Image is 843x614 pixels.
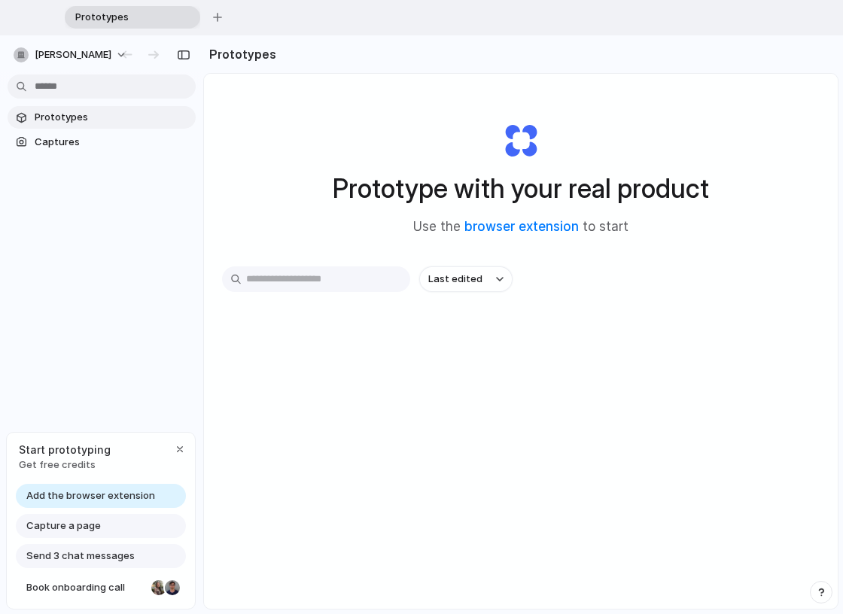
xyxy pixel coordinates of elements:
[150,579,168,597] div: Nicole Kubica
[413,217,628,237] span: Use the to start
[35,110,190,125] span: Prototypes
[163,579,181,597] div: Christian Iacullo
[19,442,111,457] span: Start prototyping
[428,272,482,287] span: Last edited
[35,135,190,150] span: Captures
[26,580,145,595] span: Book onboarding call
[26,518,101,533] span: Capture a page
[35,47,111,62] span: [PERSON_NAME]
[26,549,135,564] span: Send 3 chat messages
[16,484,186,508] a: Add the browser extension
[203,45,276,63] h2: Prototypes
[8,131,196,153] a: Captures
[8,43,135,67] button: [PERSON_NAME]
[419,266,513,292] button: Last edited
[19,457,111,473] span: Get free credits
[464,219,579,234] a: browser extension
[69,10,176,25] span: Prototypes
[26,488,155,503] span: Add the browser extension
[16,576,186,600] a: Book onboarding call
[65,6,200,29] div: Prototypes
[8,106,196,129] a: Prototypes
[333,169,709,208] h1: Prototype with your real product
